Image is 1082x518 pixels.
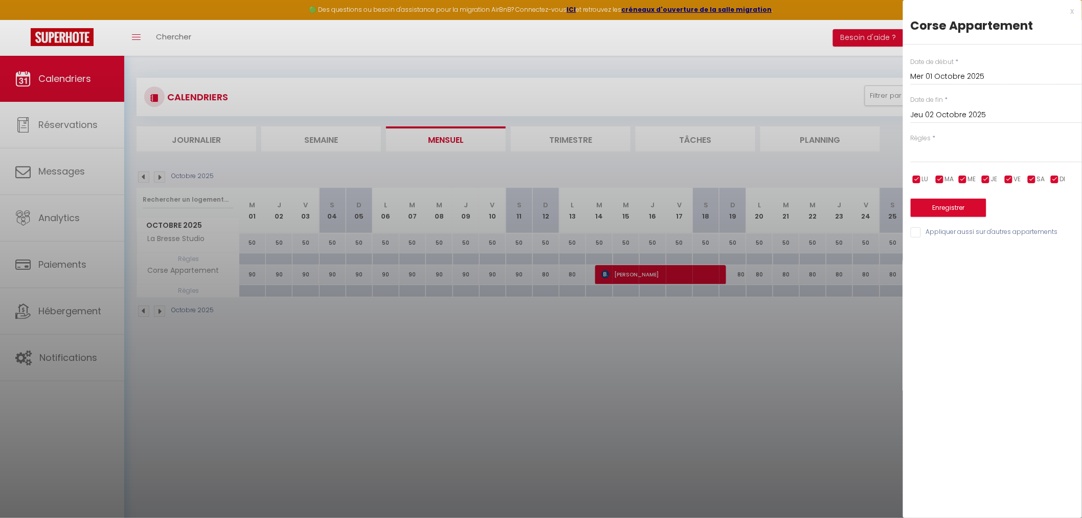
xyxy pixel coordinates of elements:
[968,175,976,184] span: ME
[1060,175,1066,184] span: DI
[911,17,1074,34] div: Corse Appartement
[1014,175,1021,184] span: VE
[903,5,1074,17] div: x
[1037,175,1045,184] span: SA
[911,199,986,217] button: Enregistrer
[911,134,931,143] label: Règles
[911,57,954,67] label: Date de début
[991,175,998,184] span: JE
[911,95,943,105] label: Date de fin
[922,175,929,184] span: LU
[945,175,954,184] span: MA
